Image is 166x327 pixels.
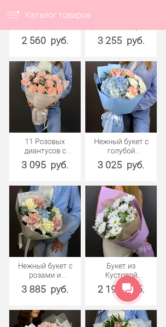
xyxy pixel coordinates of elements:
[9,34,81,47] div: 2 560 руб.
[85,282,157,296] div: 2 190 руб.
[9,158,81,172] div: 3 095 руб.
[90,137,152,156] a: Нежный букет с голубой гортензией
[9,282,81,296] div: 3 885 руб.
[85,158,157,172] div: 3 025 руб.
[14,137,76,156] a: 11 Розовых диантусов с эвкалиптом
[90,262,152,280] a: Букет из Кустовой хризантемы с [PERSON_NAME]
[85,186,157,257] img: Букет из Кустовой хризантемы с Зеленью
[9,186,81,257] img: Нежный букет с розами и гортензией
[85,61,157,133] img: Нежный букет с голубой гортензией
[85,34,157,47] div: 3 255 руб.
[9,61,81,133] img: 11 Розовых диантусов с эвкалиптом
[14,262,76,280] a: Нежный букет с розами и гортензией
